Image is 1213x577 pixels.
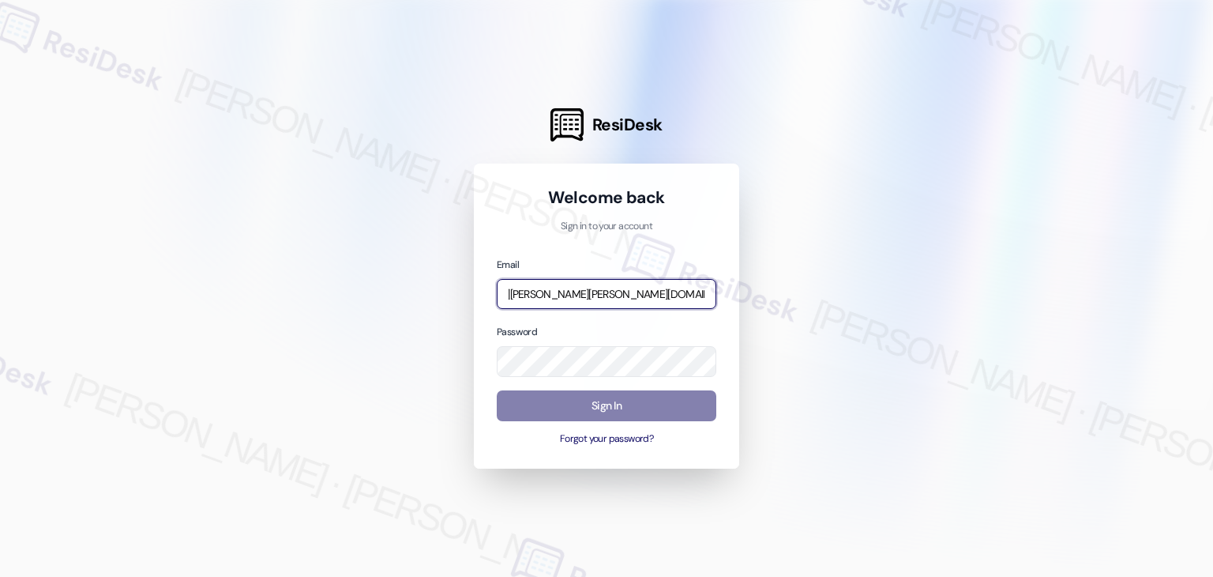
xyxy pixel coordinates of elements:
[497,390,716,421] button: Sign In
[497,187,716,209] h1: Welcome back
[550,108,584,141] img: ResiDesk Logo
[497,432,716,447] button: Forgot your password?
[592,114,663,136] span: ResiDesk
[497,279,716,310] input: name@example.com
[497,258,519,271] label: Email
[497,326,537,338] label: Password
[497,220,716,234] p: Sign in to your account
